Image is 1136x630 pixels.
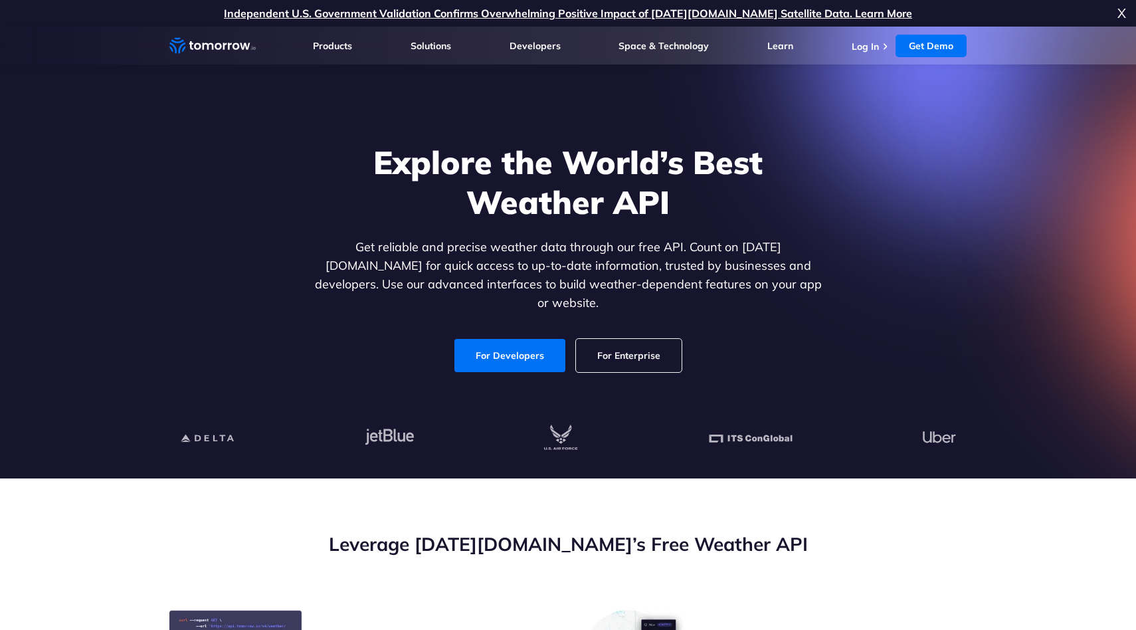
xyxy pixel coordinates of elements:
p: Get reliable and precise weather data through our free API. Count on [DATE][DOMAIN_NAME] for quic... [312,238,824,312]
a: Developers [510,40,561,52]
a: For Developers [454,339,565,372]
a: Products [313,40,352,52]
a: Get Demo [896,35,967,57]
h2: Leverage [DATE][DOMAIN_NAME]’s Free Weather API [169,532,967,557]
a: Independent U.S. Government Validation Confirms Overwhelming Positive Impact of [DATE][DOMAIN_NAM... [224,7,912,20]
h1: Explore the World’s Best Weather API [312,142,824,222]
a: Learn [767,40,793,52]
a: Log In [852,41,879,52]
a: Space & Technology [618,40,709,52]
a: Home link [169,36,256,56]
a: Solutions [411,40,451,52]
a: For Enterprise [576,339,682,372]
